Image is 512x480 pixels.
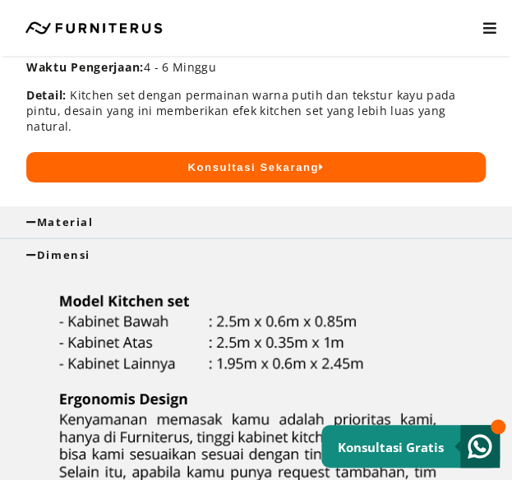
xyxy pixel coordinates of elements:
button: Konsultasi Sekarang [26,152,486,182]
div: Dimensi [26,247,486,262]
small: Konsultasi Gratis [338,439,444,455]
span: Detail: [26,87,67,103]
: Kitchen set dengan permainan warna putih dan tekstur kayu pada pintu, desain yang ini memberikan ... [26,87,455,134]
div: Material [26,215,486,229]
p: 4 - 6 Minggu [26,59,486,75]
a: Konsultasi Gratis [321,425,500,468]
span: Waktu Pengerjaan: [26,59,144,75]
